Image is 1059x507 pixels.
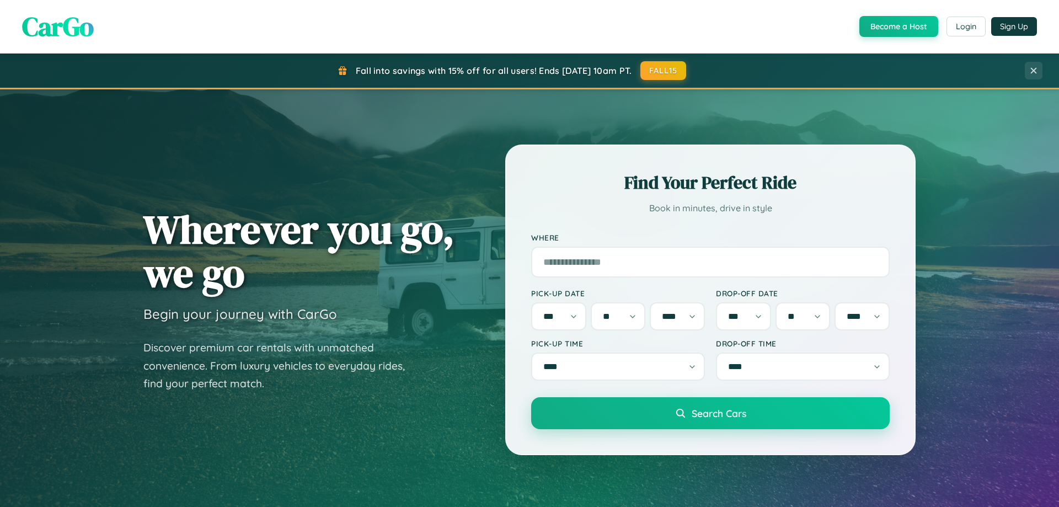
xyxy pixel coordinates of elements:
h2: Find Your Perfect Ride [531,170,890,195]
button: Become a Host [859,16,938,37]
label: Drop-off Time [716,339,890,348]
p: Discover premium car rentals with unmatched convenience. From luxury vehicles to everyday rides, ... [143,339,419,393]
h3: Begin your journey with CarGo [143,306,337,322]
button: Search Cars [531,397,890,429]
button: Sign Up [991,17,1037,36]
span: Search Cars [692,407,746,419]
button: FALL15 [640,61,687,80]
label: Drop-off Date [716,289,890,298]
label: Where [531,233,890,242]
span: CarGo [22,8,94,45]
label: Pick-up Date [531,289,705,298]
h1: Wherever you go, we go [143,207,454,295]
span: Fall into savings with 15% off for all users! Ends [DATE] 10am PT. [356,65,632,76]
button: Login [946,17,986,36]
label: Pick-up Time [531,339,705,348]
p: Book in minutes, drive in style [531,200,890,216]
